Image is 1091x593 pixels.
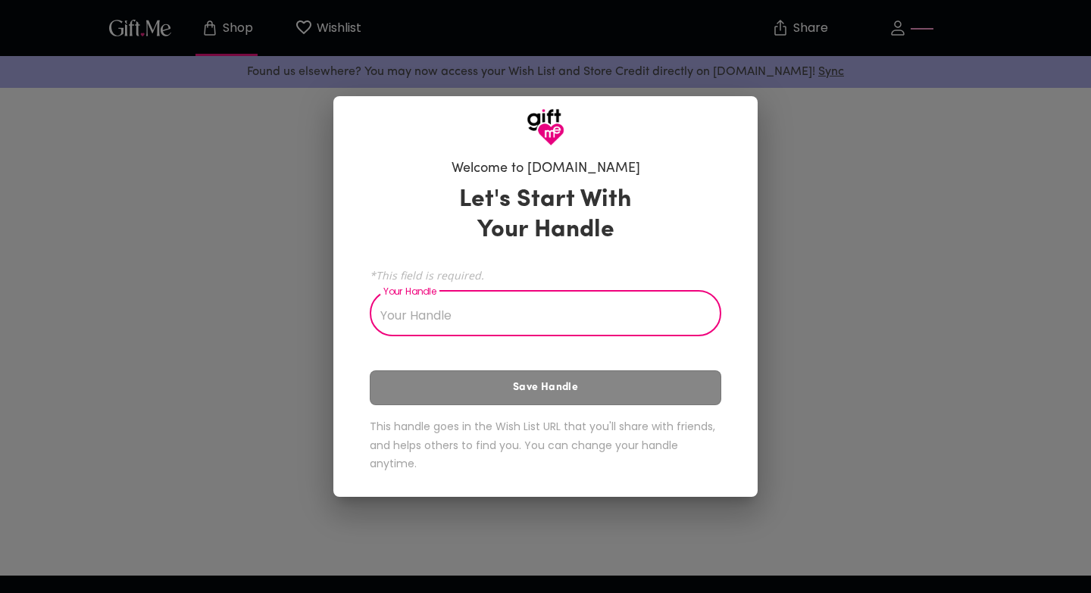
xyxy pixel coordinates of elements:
h6: This handle goes in the Wish List URL that you'll share with friends, and helps others to find yo... [370,417,721,473]
h6: Welcome to [DOMAIN_NAME] [452,160,640,178]
img: GiftMe Logo [527,108,564,146]
input: Your Handle [370,294,705,336]
h3: Let's Start With Your Handle [440,185,651,245]
span: *This field is required. [370,268,721,282]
